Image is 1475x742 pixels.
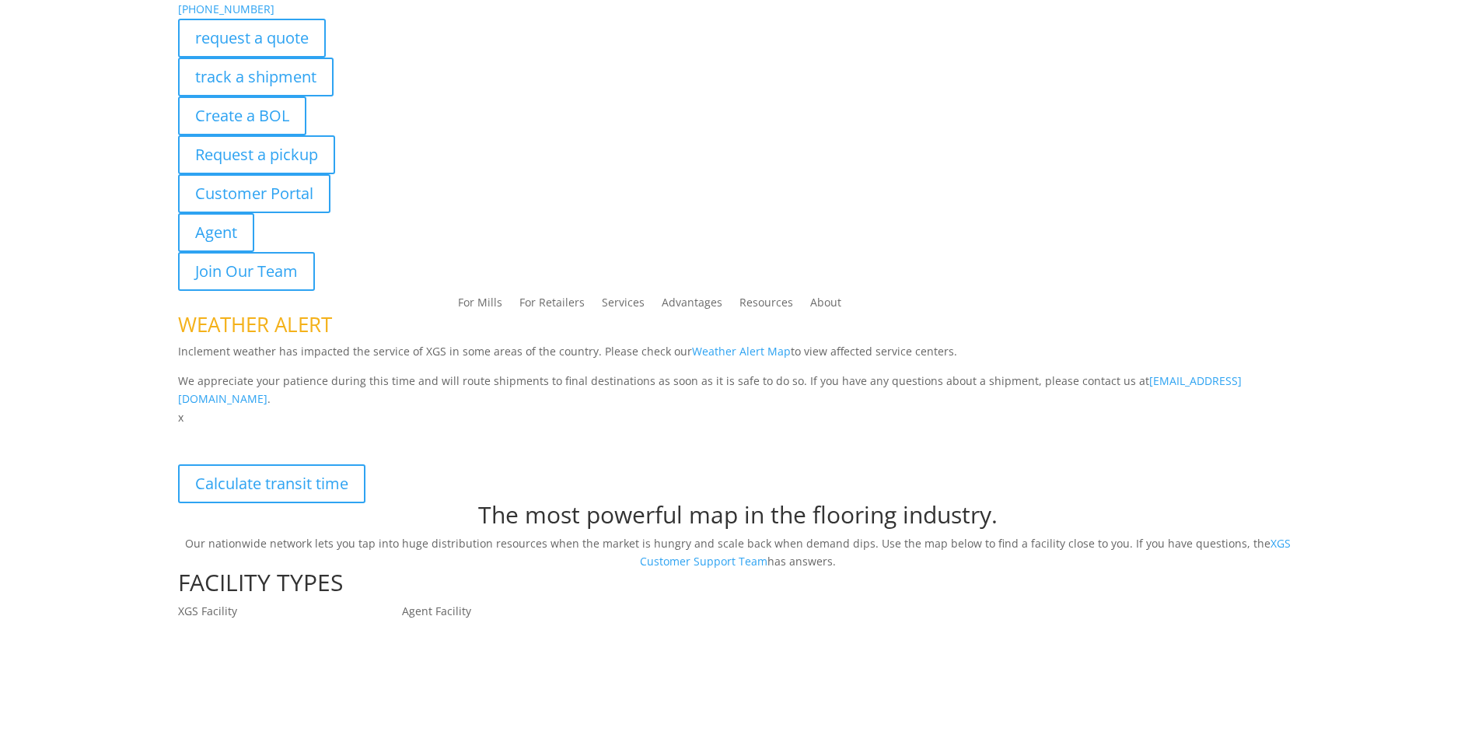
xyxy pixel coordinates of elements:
[810,297,841,314] a: About
[178,408,1298,427] p: x
[662,297,722,314] a: Advantages
[178,58,334,96] a: track a shipment
[519,297,585,314] a: For Retailers
[178,96,306,135] a: Create a BOL
[178,464,365,503] a: Calculate transit time
[739,297,793,314] a: Resources
[178,602,402,621] p: XGS Facility
[178,252,315,291] a: Join Our Team
[402,602,626,621] p: Agent Facility
[178,427,1298,464] p: XGS Distribution Network
[692,344,791,359] a: Weather Alert Map
[178,534,1298,572] p: Our nationwide network lets you tap into huge distribution resources when the market is hungry an...
[178,2,274,16] a: [PHONE_NUMBER]
[178,135,335,174] a: Request a pickup
[178,342,1298,372] p: Inclement weather has impacted the service of XGS in some areas of the country. Please check our ...
[178,213,254,252] a: Agent
[602,297,645,314] a: Services
[178,310,332,338] span: WEATHER ALERT
[458,297,502,314] a: For Mills
[178,503,1298,534] h1: The most powerful map in the flooring industry.
[178,571,1298,602] h1: FACILITY TYPES
[178,19,326,58] a: request a quote
[178,174,330,213] a: Customer Portal
[178,372,1298,409] p: We appreciate your patience during this time and will route shipments to final destinations as so...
